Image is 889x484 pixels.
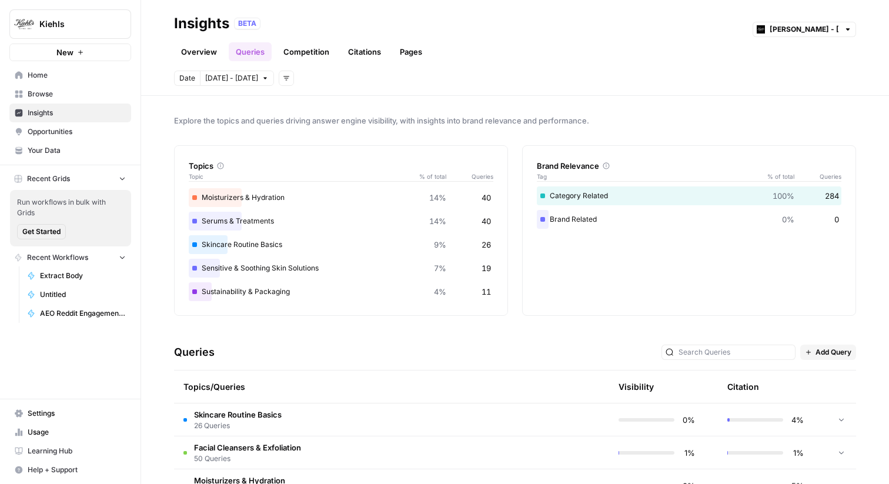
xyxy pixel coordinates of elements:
span: 40 [482,215,491,227]
div: Serums & Treatments [189,212,493,231]
span: Home [28,70,126,81]
span: Extract Body [40,271,126,281]
span: 26 Queries [194,420,282,431]
a: Your Data [9,141,131,160]
button: New [9,44,131,61]
button: Help + Support [9,460,131,479]
span: Learning Hub [28,446,126,456]
a: Extract Body [22,266,131,285]
span: Kiehls [39,18,111,30]
span: Settings [28,408,126,419]
span: Recent Grids [27,173,70,184]
a: Citations [341,42,388,61]
span: 0% [782,213,794,225]
a: Untitled [22,285,131,304]
span: % of total [759,172,794,181]
span: % of total [411,172,446,181]
div: Skincare Routine Basics [189,235,493,254]
div: Insights [174,14,229,33]
span: 0 [834,213,839,225]
div: Sustainability & Packaging [189,282,493,301]
img: Kiehls Logo [14,14,35,35]
a: Pages [393,42,429,61]
span: 4% [790,414,804,426]
div: BETA [234,18,260,29]
div: Topics/Queries [183,370,488,403]
a: Competition [276,42,336,61]
span: 100% [773,190,794,202]
div: Citation [727,370,759,403]
span: [DATE] - [DATE] [205,73,258,84]
span: 26 [482,239,491,251]
button: Add Query [800,345,856,360]
button: Recent Grids [9,170,131,188]
a: Overview [174,42,224,61]
span: Queries [446,172,493,181]
span: New [56,46,73,58]
div: Moisturizers & Hydration [189,188,493,207]
div: Brand Relevance [537,160,841,172]
h3: Queries [174,344,215,361]
span: Recent Workflows [27,252,88,263]
span: Queries [794,172,841,181]
a: Usage [9,423,131,442]
span: Opportunities [28,126,126,137]
span: Run workflows in bulk with Grids [17,197,124,218]
span: 284 [825,190,839,202]
span: 14% [429,215,446,227]
span: 0% [681,414,695,426]
div: Sensitive & Soothing Skin Solutions [189,259,493,278]
a: Insights [9,104,131,122]
span: AEO Reddit Engagement - Fork [40,308,126,319]
a: Browse [9,85,131,104]
span: Facial Cleansers & Exfoliation [194,442,301,453]
span: Help + Support [28,465,126,475]
span: Date [179,73,195,84]
a: Queries [229,42,272,61]
div: Visibility [619,381,654,393]
div: Category Related [537,186,841,205]
a: AEO Reddit Engagement - Fork [22,304,131,323]
span: 7% [434,262,446,274]
span: 14% [429,192,446,203]
span: 4% [434,286,446,298]
a: Opportunities [9,122,131,141]
span: Tag [537,172,759,181]
span: 40 [482,192,491,203]
a: Learning Hub [9,442,131,460]
span: Skincare Routine Basics [194,409,282,420]
input: Kiehl's - UK [770,24,839,35]
button: Recent Workflows [9,249,131,266]
span: 1% [681,447,695,459]
span: Insights [28,108,126,118]
a: Home [9,66,131,85]
div: Topics [189,160,493,172]
span: Get Started [22,226,61,237]
a: Settings [9,404,131,423]
span: 19 [482,262,491,274]
span: 50 Queries [194,453,301,464]
button: [DATE] - [DATE] [200,71,274,86]
span: Explore the topics and queries driving answer engine visibility, with insights into brand relevan... [174,115,856,126]
span: Usage [28,427,126,438]
button: Workspace: Kiehls [9,9,131,39]
span: 1% [790,447,804,459]
span: Browse [28,89,126,99]
div: Brand Related [537,210,841,229]
input: Search Queries [679,346,791,358]
span: Add Query [816,347,851,358]
span: Untitled [40,289,126,300]
span: 9% [434,239,446,251]
span: Your Data [28,145,126,156]
button: Get Started [17,224,66,239]
span: Topic [189,172,411,181]
span: 11 [482,286,491,298]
